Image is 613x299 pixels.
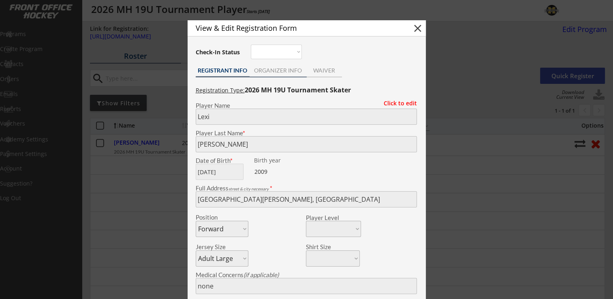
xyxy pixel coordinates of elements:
[196,185,417,191] div: Full Address
[412,22,424,34] button: close
[254,168,305,176] div: 2009
[196,24,397,32] div: View & Edit Registration Form
[306,244,348,250] div: Shirt Size
[306,215,361,221] div: Player Level
[196,130,417,136] div: Player Last Name
[307,68,342,73] div: WAIVER
[196,244,237,250] div: Jersey Size
[196,158,248,164] div: Date of Birth
[196,214,237,220] div: Position
[254,158,305,163] div: Birth year
[254,158,305,164] div: We are transitioning the system to collect and store date of birth instead of just birth year to ...
[250,68,307,73] div: ORGANIZER INFO
[196,103,417,109] div: Player Name
[245,85,351,94] strong: 2026 MH 19U Tournament Skater
[196,278,417,294] input: Allergies, injuries, etc.
[196,49,241,55] div: Check-In Status
[196,272,417,278] div: Medical Concerns
[196,68,250,73] div: REGISTRANT INFO
[243,271,279,278] em: (if applicable)
[378,100,417,106] div: Click to edit
[196,191,417,207] input: Street, City, Province/State
[196,86,245,94] u: Registration Type:
[229,186,269,191] em: street & city necessary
